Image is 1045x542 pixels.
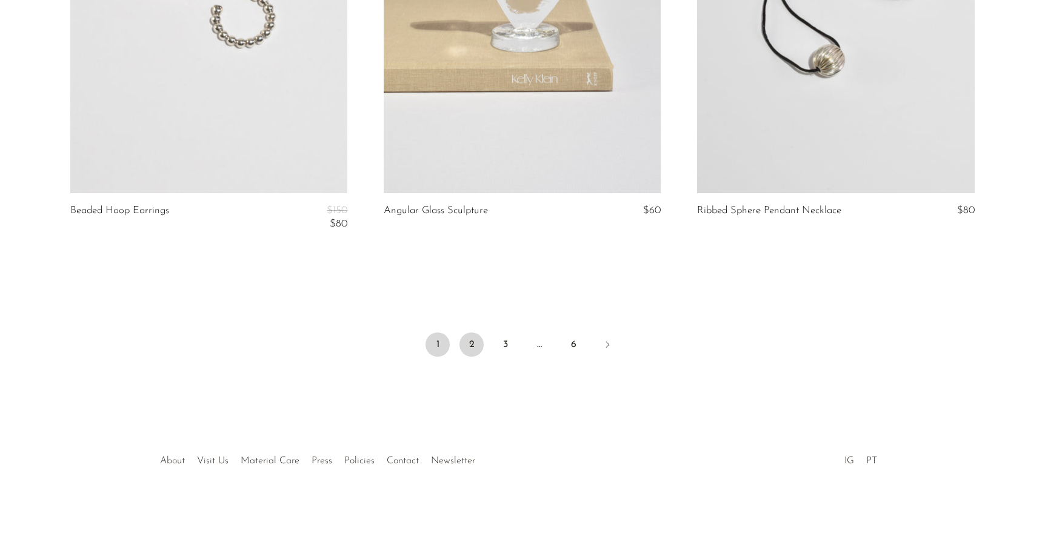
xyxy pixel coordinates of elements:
[312,456,332,466] a: Press
[344,456,375,466] a: Policies
[387,456,419,466] a: Contact
[160,456,185,466] a: About
[426,332,450,357] span: 1
[327,205,347,216] span: $150
[957,205,975,216] span: $80
[866,456,877,466] a: PT
[197,456,229,466] a: Visit Us
[154,446,481,469] ul: Quick links
[493,332,518,357] a: 3
[561,332,586,357] a: 6
[241,456,299,466] a: Material Care
[384,205,488,216] a: Angular Glass Sculpture
[643,205,661,216] span: $60
[844,456,854,466] a: IG
[70,205,169,230] a: Beaded Hoop Earrings
[330,219,347,229] span: $80
[595,332,619,359] a: Next
[697,205,841,216] a: Ribbed Sphere Pendant Necklace
[459,332,484,357] a: 2
[838,446,883,469] ul: Social Medias
[527,332,552,357] span: …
